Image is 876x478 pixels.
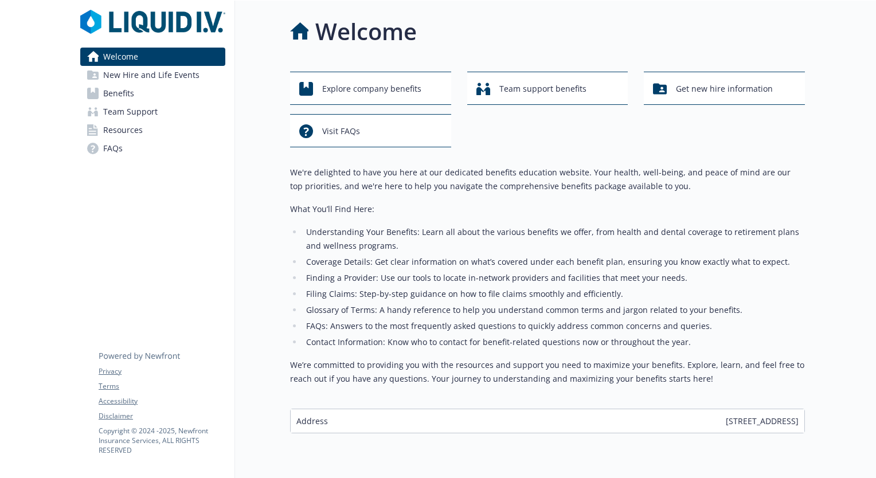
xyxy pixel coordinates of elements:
[303,319,805,333] li: FAQs: Answers to the most frequently asked questions to quickly address common concerns and queries.
[290,202,805,216] p: What You’ll Find Here:
[303,255,805,269] li: Coverage Details: Get clear information on what’s covered under each benefit plan, ensuring you k...
[303,335,805,349] li: Contact Information: Know who to contact for benefit-related questions now or throughout the year.
[315,14,417,49] h1: Welcome
[290,72,451,105] button: Explore company benefits
[322,120,360,142] span: Visit FAQs
[80,121,225,139] a: Resources
[467,72,628,105] button: Team support benefits
[99,396,225,406] a: Accessibility
[99,426,225,455] p: Copyright © 2024 - 2025 , Newfront Insurance Services, ALL RIGHTS RESERVED
[103,84,134,103] span: Benefits
[290,358,805,386] p: We’re committed to providing you with the resources and support you need to maximize your benefit...
[80,48,225,66] a: Welcome
[103,48,138,66] span: Welcome
[99,381,225,391] a: Terms
[290,114,451,147] button: Visit FAQs
[99,411,225,421] a: Disclaimer
[80,84,225,103] a: Benefits
[676,78,773,100] span: Get new hire information
[99,366,225,377] a: Privacy
[80,66,225,84] a: New Hire and Life Events
[303,303,805,317] li: Glossary of Terms: A handy reference to help you understand common terms and jargon related to yo...
[80,139,225,158] a: FAQs
[103,66,200,84] span: New Hire and Life Events
[103,103,158,121] span: Team Support
[644,72,805,105] button: Get new hire information
[103,121,143,139] span: Resources
[296,415,328,427] span: Address
[726,415,799,427] span: [STREET_ADDRESS]
[303,287,805,301] li: Filing Claims: Step-by-step guidance on how to file claims smoothly and efficiently.
[303,225,805,253] li: Understanding Your Benefits: Learn all about the various benefits we offer, from health and denta...
[303,271,805,285] li: Finding a Provider: Use our tools to locate in-network providers and facilities that meet your ne...
[290,166,805,193] p: We're delighted to have you here at our dedicated benefits education website. Your health, well-b...
[499,78,586,100] span: Team support benefits
[103,139,123,158] span: FAQs
[322,78,421,100] span: Explore company benefits
[80,103,225,121] a: Team Support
